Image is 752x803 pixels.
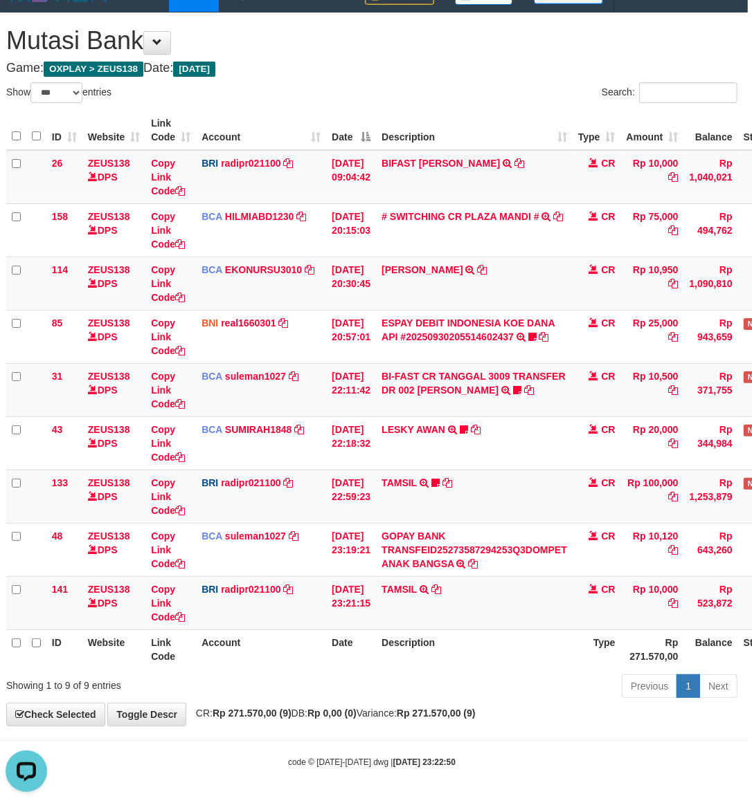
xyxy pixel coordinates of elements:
[683,416,737,470] td: Rp 344,984
[683,257,737,310] td: Rp 1,090,810
[151,264,185,303] a: Copy Link Code
[668,438,678,449] a: Copy Rp 20,000 to clipboard
[88,584,130,595] a: ZEUS138
[602,82,737,103] label: Search:
[326,629,376,669] th: Date
[382,584,417,595] a: TAMSIL
[289,530,298,542] a: Copy suleman1027 to clipboard
[82,470,145,523] td: DPS
[683,203,737,257] td: Rp 494,762
[52,477,68,488] span: 133
[573,629,621,669] th: Type
[82,310,145,363] td: DPS
[326,576,376,629] td: [DATE] 23:21:15
[524,385,534,396] a: Copy BI-FAST CR TANGGAL 3009 TRANSFER DR 002 ASMANTONI to clipboard
[221,584,280,595] a: radipr021100
[621,629,684,669] th: Rp 271.570,00
[382,371,566,396] a: BI-FAST CR TANGGAL 3009 TRANSFER DR 002 [PERSON_NAME]
[382,424,445,435] a: LESKY AWAN
[683,523,737,576] td: Rp 643,260
[469,558,478,569] a: Copy GOPAY BANK TRANSFEID25273587294253Q3DOMPET ANAK BANGSA to clipboard
[601,530,615,542] span: CR
[305,264,314,275] a: Copy EKONURSU3010 to clipboard
[294,424,304,435] a: Copy SUMIRAH1848 to clipboard
[326,523,376,576] td: [DATE] 23:19:21
[52,158,63,169] span: 26
[82,150,145,204] td: DPS
[601,317,615,329] span: CR
[151,530,185,569] a: Copy Link Code
[668,331,678,342] a: Copy Rp 25,000 to clipboard
[82,203,145,257] td: DPS
[88,477,130,488] a: ZEUS138
[225,211,294,222] a: HILMIABD1230
[151,477,185,516] a: Copy Link Code
[145,629,196,669] th: Link Code
[668,544,678,555] a: Copy Rp 10,120 to clipboard
[514,158,524,169] a: Copy BIFAST ERIKA S PAUN to clipboard
[52,264,68,275] span: 114
[601,211,615,222] span: CR
[52,424,63,435] span: 43
[683,150,737,204] td: Rp 1,040,021
[145,111,196,150] th: Link Code: activate to sort column ascending
[668,491,678,502] a: Copy Rp 100,000 to clipboard
[46,629,82,669] th: ID
[621,257,684,310] td: Rp 10,950
[151,584,185,622] a: Copy Link Code
[284,477,294,488] a: Copy radipr021100 to clipboard
[601,158,615,169] span: CR
[326,416,376,470] td: [DATE] 22:18:32
[288,757,456,767] small: code © [DATE]-[DATE] dwg |
[221,158,280,169] a: radipr021100
[296,211,306,222] a: Copy HILMIABD1230 to clipboard
[699,674,737,698] a: Next
[225,424,292,435] a: SUMIRAH1848
[225,530,286,542] a: suleman1027
[52,317,63,329] span: 85
[601,477,615,488] span: CR
[30,82,82,103] select: Showentries
[683,363,737,416] td: Rp 371,755
[668,225,678,236] a: Copy Rp 75,000 to clipboard
[88,264,130,275] a: ZEUS138
[382,158,500,169] a: BIFAST [PERSON_NAME]
[225,264,302,275] a: EKONURSU3010
[6,82,111,103] label: Show entries
[621,470,684,523] td: Rp 100,000
[82,416,145,470] td: DPS
[601,584,615,595] span: CR
[668,385,678,396] a: Copy Rp 10,500 to clipboard
[683,310,737,363] td: Rp 943,659
[621,523,684,576] td: Rp 10,120
[683,576,737,629] td: Rp 523,872
[82,576,145,629] td: DPS
[376,111,573,150] th: Description: activate to sort column ascending
[88,158,130,169] a: ZEUS138
[202,211,222,222] span: BCA
[284,158,294,169] a: Copy radipr021100 to clipboard
[621,310,684,363] td: Rp 25,000
[151,158,185,196] a: Copy Link Code
[52,584,68,595] span: 141
[553,211,563,222] a: Copy # SWITCHING CR PLAZA MANDI # to clipboard
[677,674,700,698] a: 1
[82,523,145,576] td: DPS
[221,477,280,488] a: radipr021100
[393,757,456,767] strong: [DATE] 23:22:50
[621,416,684,470] td: Rp 20,000
[151,424,185,463] a: Copy Link Code
[202,158,218,169] span: BRI
[601,264,615,275] span: CR
[668,172,678,183] a: Copy Rp 10,000 to clipboard
[622,674,677,698] a: Previous
[442,477,452,488] a: Copy TAMSIL to clipboard
[6,703,105,726] a: Check Selected
[107,703,186,726] a: Toggle Descr
[326,111,376,150] th: Date: activate to sort column descending
[52,371,63,382] span: 31
[382,477,417,488] a: TAMSIL
[326,470,376,523] td: [DATE] 22:59:23
[601,371,615,382] span: CR
[284,584,294,595] a: Copy radipr021100 to clipboard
